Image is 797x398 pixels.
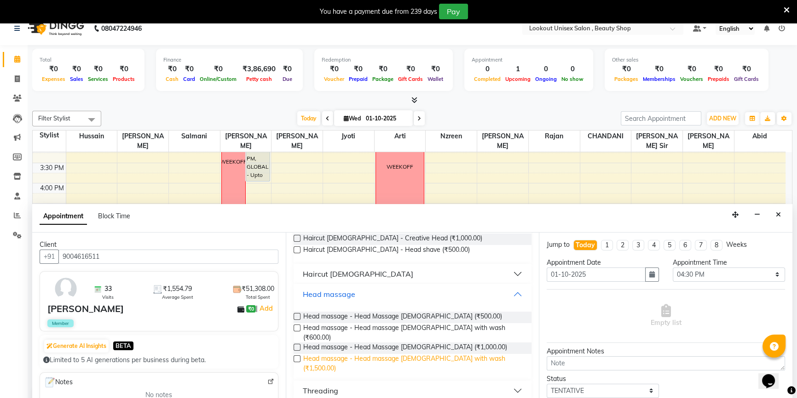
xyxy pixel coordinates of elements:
span: Vouchers [678,76,705,82]
span: Head massage - Head massage [DEMOGRAPHIC_DATA] with wash (₹600.00) [303,323,525,342]
div: ₹0 [110,64,137,74]
input: Search Appointment [621,111,701,125]
span: Member [47,319,74,327]
div: Other sales [612,56,761,64]
button: Close [772,208,785,222]
div: ₹0 [279,64,295,74]
span: Nzreen [426,131,477,142]
span: Expenses [40,76,68,82]
span: Gift Cards [396,76,425,82]
span: Voucher [322,76,347,82]
div: Appointment Notes [547,347,785,356]
span: Cash [163,76,181,82]
button: Pay [439,4,468,19]
button: Head massage [297,286,528,302]
span: [PERSON_NAME] [683,131,734,152]
div: 4:00 PM [38,183,66,193]
span: Package [370,76,396,82]
a: Add [258,303,274,314]
span: Packages [612,76,641,82]
span: ₹1,554.79 [163,284,192,294]
div: ₹0 [425,64,445,74]
div: WEEKOFF [220,158,247,166]
div: ₹0 [322,64,347,74]
span: ADD NEW [709,115,736,122]
span: Head massage - Head Massage [DEMOGRAPHIC_DATA] (₹1,000.00) [303,342,507,354]
span: 33 [104,284,112,294]
span: Completed [472,76,503,82]
span: Block Time [98,212,130,220]
span: Empty list [651,304,681,328]
div: [PERSON_NAME] [47,302,124,316]
span: Today [297,111,320,125]
span: Memberships [641,76,678,82]
div: 1 [503,64,533,74]
div: ₹0 [705,64,732,74]
span: No show [559,76,586,82]
div: Haircut [DEMOGRAPHIC_DATA] [303,268,413,279]
span: Total Spent [246,294,270,301]
div: WEEKOFF [387,163,413,171]
span: [PERSON_NAME] [271,131,323,152]
div: Threading [303,385,338,396]
span: Rajan [529,131,580,142]
div: Weeks [726,240,747,250]
li: 8 [710,240,722,250]
span: Notes [44,376,73,388]
span: Petty cash [244,76,274,82]
span: Head massage - Head massage [DEMOGRAPHIC_DATA] with wash (₹1,500.00) [303,354,525,373]
span: Appointment [40,208,87,225]
span: Gift Cards [732,76,761,82]
input: yyyy-mm-dd [547,267,646,282]
li: 1 [601,240,613,250]
img: avatar [52,275,79,302]
span: Ongoing [533,76,559,82]
span: [PERSON_NAME] [220,131,271,152]
div: ₹0 [40,64,68,74]
span: Arti [375,131,426,142]
span: ₹51,308.00 [242,284,274,294]
span: Visits [102,294,114,301]
li: 3 [632,240,644,250]
div: ₹0 [396,64,425,74]
span: Hussain [66,131,117,142]
li: 2 [617,240,629,250]
span: CHANDANI [580,131,631,142]
div: You have a payment due from 239 days [320,7,437,17]
span: Sales [68,76,86,82]
div: ₹0 [370,64,396,74]
div: 3:30 PM [38,163,66,173]
div: ₹0 [163,64,181,74]
span: Card [181,76,197,82]
div: ₹0 [181,64,197,74]
span: | [256,303,274,314]
span: Filter Stylist [38,114,70,122]
div: Redemption [322,56,445,64]
li: 7 [695,240,707,250]
li: 6 [679,240,691,250]
div: ₹3,86,690 [239,64,279,74]
button: ADD NEW [707,112,739,125]
span: ₹0 [246,305,256,313]
span: Average Spent [162,294,193,301]
div: Client [40,240,278,250]
div: ₹0 [641,64,678,74]
div: ₹0 [197,64,239,74]
iframe: chat widget [758,361,788,389]
span: Haircut [DEMOGRAPHIC_DATA] - Creative Head (₹1,000.00) [303,233,482,245]
img: logo [23,16,87,41]
span: Upcoming [503,76,533,82]
input: 2025-10-01 [363,112,409,125]
div: Status [547,374,659,384]
span: Jyoti [323,131,374,142]
div: Limited to 5 AI generations per business during beta. [43,355,275,365]
div: Appointment Date [547,258,659,267]
li: 4 [648,240,660,250]
div: 0 [559,64,586,74]
div: Head massage [303,289,355,300]
div: Jump to [547,240,570,250]
span: BETA [113,341,133,350]
span: Abid [734,131,785,142]
button: Haircut [DEMOGRAPHIC_DATA] [297,266,528,282]
input: Search by Name/Mobile/Email/Code [58,250,278,264]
